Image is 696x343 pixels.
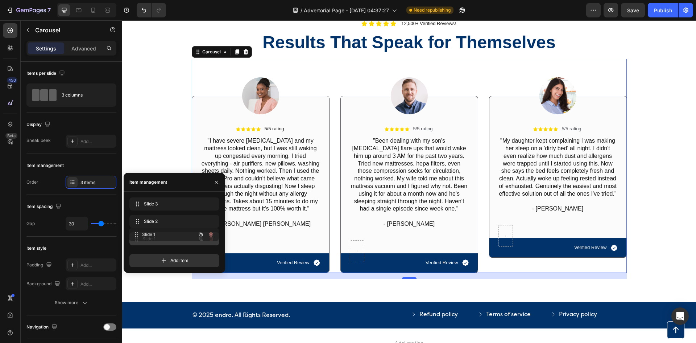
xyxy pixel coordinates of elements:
p: Carousel [35,26,97,34]
p: Verified Review [303,240,336,246]
button: Save [621,3,645,17]
a: Terms of service [355,290,417,298]
a: Refund policy [289,290,344,298]
div: Add... [80,262,115,269]
div: Order [26,179,38,185]
p: Advanced [71,45,96,52]
iframe: Design area [122,20,696,343]
button: Show more [26,296,116,309]
div: Carousel [79,28,100,35]
div: Item management [26,162,64,169]
p: - [PERSON_NAME] [PERSON_NAME] [79,200,198,208]
div: Sneak peek [26,137,51,144]
p: 5/5 rating [142,106,162,112]
p: Terms of service [364,290,409,298]
div: Show more [55,299,88,306]
div: Add... [80,281,115,287]
span: Save [627,7,639,13]
div: Undo/Redo [137,3,166,17]
p: Refund policy [297,290,336,298]
button: Publish [648,3,678,17]
p: Verified Review [155,240,187,246]
div: Navigation [26,322,59,332]
p: "Been dealing with my son's [MEDICAL_DATA] flare ups that would wake him up around 3 AM for the p... [228,117,346,200]
p: Verified Review [452,224,485,230]
p: "My daughter kept complaining I was making her sleep on a 'dirty bed' all night. I didn't even re... [377,117,495,177]
div: Gap [26,220,35,227]
span: Advertorial Page - [DATE] 04:37:27 [304,7,389,14]
div: Open Intercom Messenger [671,307,689,325]
p: Settings [36,45,56,52]
p: ⁠⁠⁠⁠⁠⁠⁠ - [PERSON_NAME] [377,177,495,193]
span: Slide 2 [144,218,202,225]
div: Publish [654,7,672,14]
div: Item management [129,179,167,185]
div: Item spacing [26,202,63,212]
span: / [301,7,302,14]
p: 7 [47,6,51,15]
div: Item style [26,245,46,252]
p: Privacy policy [437,290,475,298]
div: Beta [5,133,17,139]
div: Items per slide [26,69,66,78]
p: 5/5 rating [291,106,310,112]
img: gempages_432750572815254551-ef0d89b6-ac25-4a2c-b219-0d7927ae4de1.png [417,57,454,94]
a: Privacy policy [428,290,484,298]
p: - [PERSON_NAME] [228,200,346,208]
div: Add... [80,138,115,145]
span: Add item [170,257,188,264]
div: 450 [7,77,17,83]
div: Rich Text Editor. Editing area: main [376,116,496,193]
p: "I have severe [MEDICAL_DATA] and my mattress looked clean, but I was still waking up congested e... [79,117,198,192]
span: Slide 3 [144,201,202,207]
input: Auto [66,217,88,230]
button: 7 [3,3,54,17]
div: Background [26,279,62,289]
div: Display [26,120,52,130]
span: Need republishing [414,7,451,13]
div: Padding [26,260,53,270]
p: 5/5 rating [439,106,459,112]
span: Slide 1 [142,236,196,242]
div: 3 columns [62,87,106,103]
p: © 2025 endro. All Rights Reserved. [70,291,285,299]
div: 3 items [80,179,115,186]
img: gempages_432750572815254551-a30c62f0-05e4-45ca-ac80-7f24f7eb2b9e.png [269,57,306,94]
